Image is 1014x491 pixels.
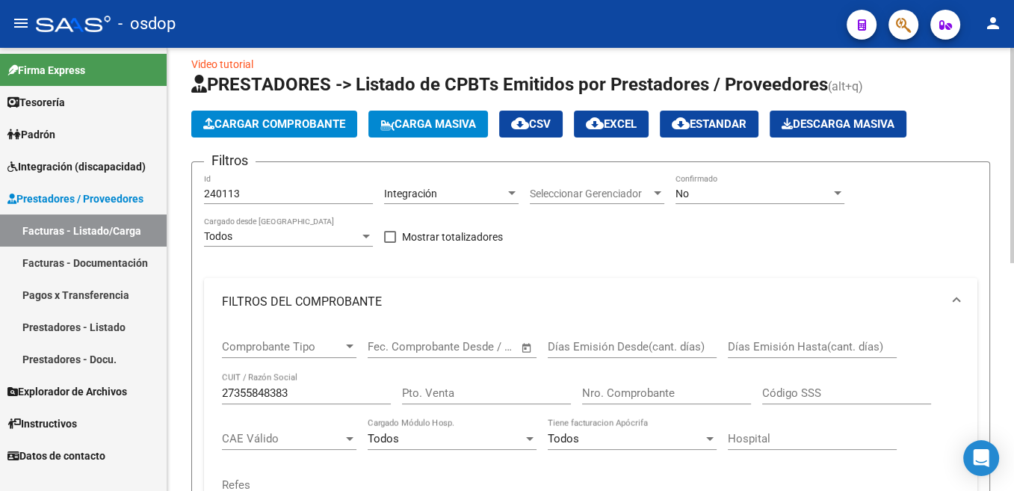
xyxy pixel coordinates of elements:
span: Todos [204,230,232,242]
span: Comprobante Tipo [222,340,343,353]
span: Todos [368,432,399,445]
button: Carga Masiva [368,111,488,138]
span: Datos de contacto [7,448,105,464]
span: (alt+q) [828,79,863,93]
span: Explorador de Archivos [7,383,127,400]
button: EXCEL [574,111,649,138]
input: End date [430,340,502,353]
span: CSV [511,117,551,131]
button: CSV [499,111,563,138]
mat-icon: cloud_download [511,114,529,132]
span: Prestadores / Proveedores [7,191,143,207]
span: Estandar [672,117,746,131]
span: Todos [548,432,579,445]
span: Mostrar totalizadores [402,228,503,246]
span: Carga Masiva [380,117,476,131]
span: Integración (discapacidad) [7,158,146,175]
button: Estandar [660,111,758,138]
span: Seleccionar Gerenciador [530,188,651,200]
div: Open Intercom Messenger [963,440,999,476]
button: Open calendar [519,339,536,356]
span: Padrón [7,126,55,143]
span: Firma Express [7,62,85,78]
mat-icon: person [984,14,1002,32]
span: Integración [384,188,437,200]
mat-panel-title: FILTROS DEL COMPROBANTE [222,294,942,310]
input: Start date [368,340,416,353]
h3: Filtros [204,150,256,171]
span: Descarga Masiva [782,117,894,131]
span: CAE Válido [222,432,343,445]
mat-expansion-panel-header: FILTROS DEL COMPROBANTE [204,278,977,326]
mat-icon: cloud_download [586,114,604,132]
span: Cargar Comprobante [203,117,345,131]
mat-icon: menu [12,14,30,32]
span: No [676,188,689,200]
span: Instructivos [7,416,77,432]
button: Descarga Masiva [770,111,906,138]
a: Video tutorial [191,58,253,70]
button: Cargar Comprobante [191,111,357,138]
app-download-masive: Descarga masiva de comprobantes (adjuntos) [770,111,906,138]
span: Tesorería [7,94,65,111]
span: PRESTADORES -> Listado de CPBTs Emitidos por Prestadores / Proveedores [191,74,828,95]
mat-icon: cloud_download [672,114,690,132]
span: - osdop [118,7,176,40]
span: EXCEL [586,117,637,131]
